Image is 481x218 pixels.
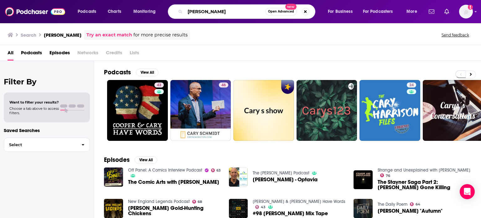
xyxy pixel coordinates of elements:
[253,177,318,182] a: Dr. Ken Kochman - Optavia
[136,69,158,76] button: View All
[104,68,158,76] a: PodcastsView All
[174,4,321,19] div: Search podcasts, credits, & more...
[49,48,70,61] a: Episodes
[460,184,475,199] div: Open Intercom Messenger
[8,48,13,61] a: All
[402,7,425,17] button: open menu
[378,167,470,173] a: Strange and Unexplained with Daisy Eagan
[4,127,90,133] p: Saved Searches
[128,179,219,185] a: The Comic Arts with Charles Kochman
[104,156,130,164] h2: Episodes
[86,31,132,39] a: Try an exact match
[135,156,157,164] button: View All
[104,68,131,76] h2: Podcasts
[253,170,309,176] a: The Richard Brooke Podcast
[416,203,420,206] span: 64
[192,200,202,204] a: 68
[104,167,123,187] img: The Comic Arts with Charles Kochman
[323,7,360,17] button: open menu
[154,82,164,88] a: 43
[4,143,76,147] span: Select
[128,179,219,185] span: The Comic Arts with [PERSON_NAME]
[407,82,416,88] a: 24
[129,7,164,17] button: open menu
[410,202,420,206] a: 64
[378,208,442,214] span: [PERSON_NAME] "Autumn"
[354,199,373,218] img: Alice Cary's "Autumn"
[9,100,59,104] span: Want to filter your results?
[221,82,226,88] span: 46
[359,80,420,141] a: 24
[253,211,328,216] a: #98 Cary's Mix Tape
[128,205,221,216] span: [PERSON_NAME] Gold-Hunting Chickens
[157,82,161,88] span: 43
[104,7,125,17] a: Charts
[128,205,221,216] a: Simeon Cary’s Gold-Hunting Chickens
[229,167,248,187] img: Dr. Ken Kochman - Optavia
[261,206,266,209] span: 43
[409,82,414,88] span: 24
[106,48,122,61] span: Credits
[265,8,297,15] button: Open AdvancedNew
[4,138,90,152] button: Select
[328,7,353,16] span: For Business
[211,168,221,172] a: 63
[468,5,473,10] svg: Add a profile image
[442,6,452,17] a: Show notifications dropdown
[378,179,471,190] a: The Stayner Saga Part 2: Cary’s Gone Killing
[378,179,471,190] span: The Stayner Saga Part 2: [PERSON_NAME] Gone Killing
[170,80,231,141] a: 46
[73,7,104,17] button: open menu
[185,7,265,17] input: Search podcasts, credits, & more...
[426,6,437,17] a: Show notifications dropdown
[5,6,65,18] img: Podchaser - Follow, Share and Rate Podcasts
[21,32,36,38] h3: Search
[253,177,318,182] span: [PERSON_NAME] - Optavia
[285,4,297,10] span: New
[128,167,202,173] a: Off Panel: A Comics Interview Podcast
[130,48,139,61] span: Lists
[9,106,59,115] span: Choose a tab above to access filters.
[440,32,471,38] button: Send feedback
[133,31,188,39] span: for more precise results
[78,7,96,16] span: Podcasts
[459,5,473,19] img: User Profile
[216,169,221,172] span: 63
[133,7,156,16] span: Monitoring
[104,199,123,218] img: Simeon Cary’s Gold-Hunting Chickens
[380,173,390,177] a: 76
[268,10,294,13] span: Open Advanced
[253,211,328,216] span: #98 [PERSON_NAME] Mix Tape
[359,7,402,17] button: open menu
[4,77,90,86] h2: Filter By
[459,5,473,19] span: Logged in as Bcprpro33
[219,82,228,88] a: 46
[363,7,393,16] span: For Podcasters
[104,156,157,164] a: EpisodesView All
[77,48,98,61] span: Networks
[229,199,248,218] img: #98 Cary's Mix Tape
[108,7,121,16] span: Charts
[459,5,473,19] button: Show profile menu
[406,7,417,16] span: More
[378,202,407,207] a: The Daily Poem
[255,205,266,209] a: 43
[253,199,345,204] a: Cooper & Cary Have Words
[44,32,81,38] h3: [PERSON_NAME]
[378,208,442,214] a: Alice Cary's "Autumn"
[21,48,42,61] a: Podcasts
[386,174,390,177] span: 76
[354,170,373,189] img: The Stayner Saga Part 2: Cary’s Gone Killing
[128,199,190,204] a: New England Legends Podcast
[198,200,202,203] span: 68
